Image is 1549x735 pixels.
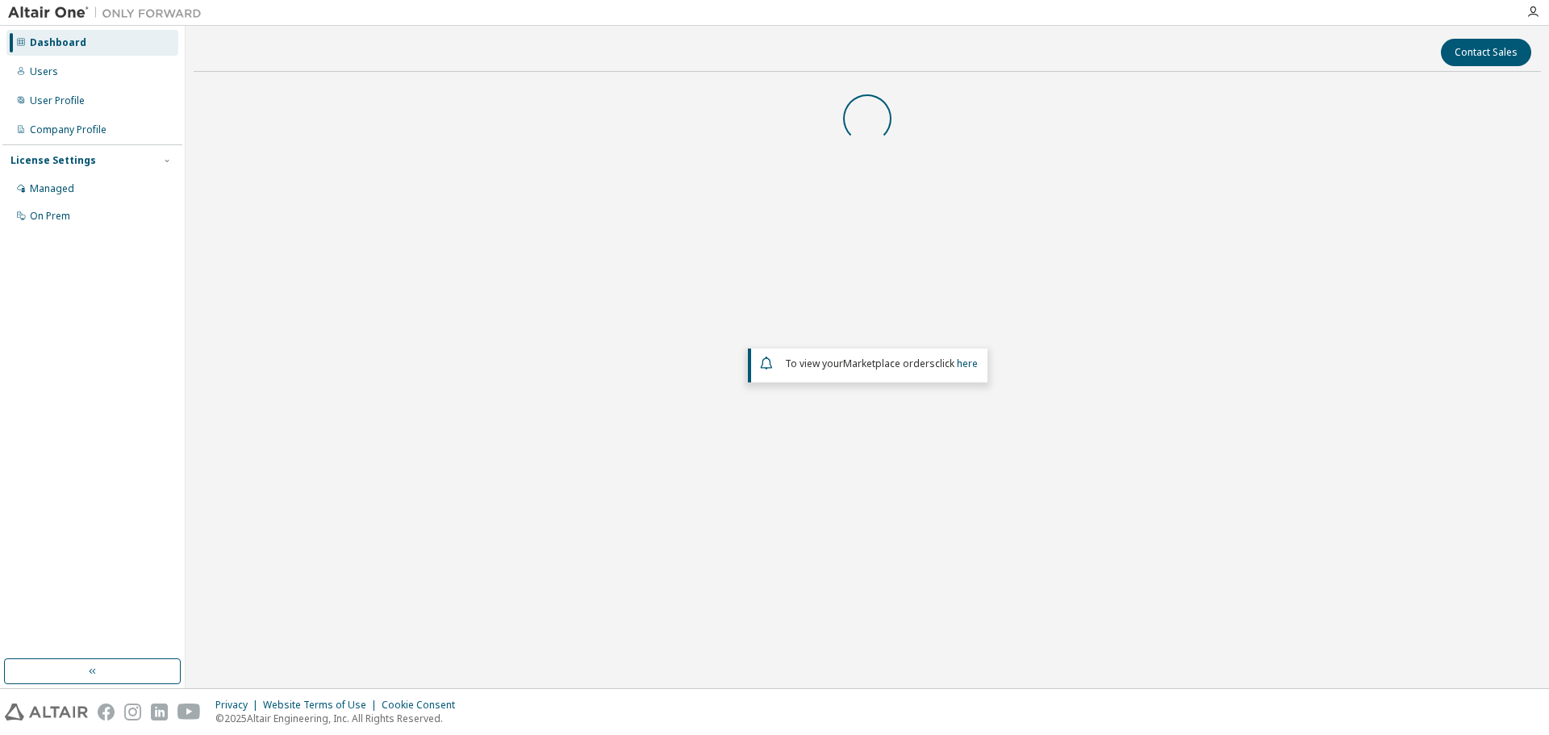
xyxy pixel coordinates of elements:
[957,357,978,370] a: here
[263,699,382,712] div: Website Terms of Use
[177,704,201,720] img: youtube.svg
[215,712,465,725] p: © 2025 Altair Engineering, Inc. All Rights Reserved.
[124,704,141,720] img: instagram.svg
[30,65,58,78] div: Users
[785,357,978,370] span: To view your click
[151,704,168,720] img: linkedin.svg
[30,94,85,107] div: User Profile
[98,704,115,720] img: facebook.svg
[30,123,106,136] div: Company Profile
[30,182,74,195] div: Managed
[30,210,70,223] div: On Prem
[843,357,935,370] em: Marketplace orders
[30,36,86,49] div: Dashboard
[10,154,96,167] div: License Settings
[5,704,88,720] img: altair_logo.svg
[1441,39,1531,66] button: Contact Sales
[382,699,465,712] div: Cookie Consent
[215,699,263,712] div: Privacy
[8,5,210,21] img: Altair One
